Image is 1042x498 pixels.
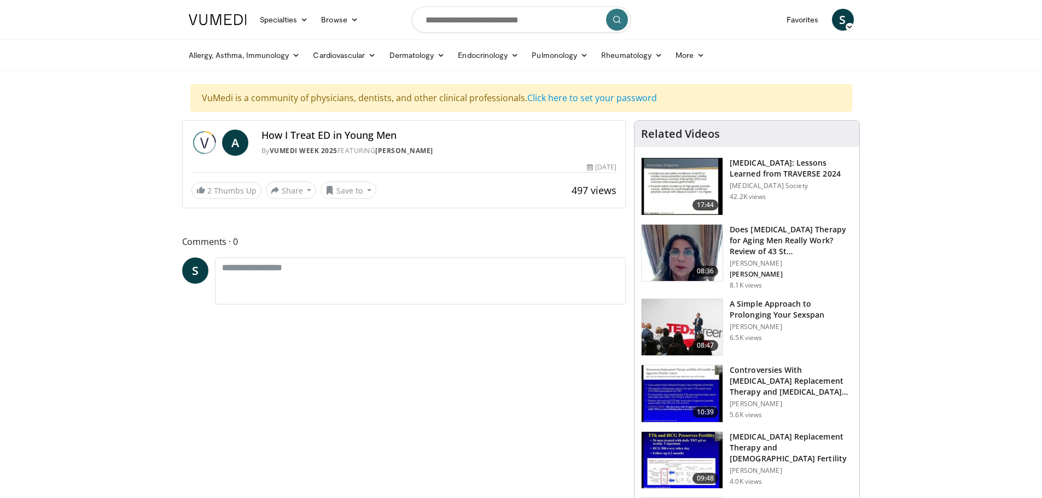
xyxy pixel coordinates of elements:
a: Rheumatology [595,44,669,66]
span: 08:36 [692,266,719,277]
input: Search topics, interventions [412,7,631,33]
img: Vumedi Week 2025 [191,130,218,156]
h4: How I Treat ED in Young Men [261,130,617,142]
span: 497 views [572,184,616,197]
h3: [MEDICAL_DATA] Replacement Therapy and [DEMOGRAPHIC_DATA] Fertility [730,431,853,464]
img: 1317c62a-2f0d-4360-bee0-b1bff80fed3c.150x105_q85_crop-smart_upscale.jpg [642,158,723,215]
a: 10:39 Controversies With [MEDICAL_DATA] Replacement Therapy and [MEDICAL_DATA] Can… [PERSON_NAME]... [641,365,853,423]
a: 08:47 A Simple Approach to Prolonging Your Sexspan [PERSON_NAME] 6.5K views [641,298,853,356]
a: Allergy, Asthma, Immunology [182,44,307,66]
img: 4d4bce34-7cbb-4531-8d0c-5308a71d9d6c.150x105_q85_crop-smart_upscale.jpg [642,225,723,282]
a: Favorites [780,9,825,31]
a: 09:48 [MEDICAL_DATA] Replacement Therapy and [DEMOGRAPHIC_DATA] Fertility [PERSON_NAME] 4.0K views [641,431,853,489]
div: [DATE] [587,162,616,172]
a: S [832,9,854,31]
div: By FEATURING [261,146,617,156]
h4: Related Videos [641,127,720,140]
h3: Controversies With [MEDICAL_DATA] Replacement Therapy and [MEDICAL_DATA] Can… [730,365,853,397]
img: c4bd4661-e278-4c34-863c-57c104f39734.150x105_q85_crop-smart_upscale.jpg [642,299,723,356]
h3: [MEDICAL_DATA]: Lessons Learned from TRAVERSE 2024 [730,157,853,179]
p: [PERSON_NAME] [730,466,853,475]
a: Cardiovascular [306,44,382,66]
p: [PERSON_NAME] [730,323,853,331]
a: Vumedi Week 2025 [270,146,337,155]
a: Endocrinology [451,44,525,66]
h3: A Simple Approach to Prolonging Your Sexspan [730,298,853,320]
span: 10:39 [692,407,719,418]
a: [PERSON_NAME] [375,146,433,155]
p: [PERSON_NAME] [730,270,853,279]
p: 4.0K views [730,477,762,486]
span: Comments 0 [182,235,626,249]
a: 08:36 Does [MEDICAL_DATA] Therapy for Aging Men Really Work? Review of 43 St… [PERSON_NAME] [PERS... [641,224,853,290]
a: Browse [315,9,365,31]
img: VuMedi Logo [189,14,247,25]
p: 8.1K views [730,281,762,290]
a: More [669,44,711,66]
button: Share [266,181,317,199]
div: VuMedi is a community of physicians, dentists, and other clinical professionals. [190,84,852,112]
a: S [182,257,208,284]
p: 42.2K views [730,192,766,201]
p: [PERSON_NAME] [730,400,853,408]
a: 17:44 [MEDICAL_DATA]: Lessons Learned from TRAVERSE 2024 [MEDICAL_DATA] Society 42.2K views [641,157,853,215]
a: Click here to set your password [527,92,657,104]
a: A [222,130,248,156]
a: Pulmonology [525,44,595,66]
p: 6.5K views [730,333,762,342]
p: [PERSON_NAME] [730,259,853,268]
a: Dermatology [383,44,452,66]
span: 17:44 [692,200,719,210]
h3: Does [MEDICAL_DATA] Therapy for Aging Men Really Work? Review of 43 St… [730,224,853,257]
span: 2 [207,185,212,196]
a: 2 Thumbs Up [191,182,261,199]
img: 418933e4-fe1c-4c2e-be56-3ce3ec8efa3b.150x105_q85_crop-smart_upscale.jpg [642,365,723,422]
p: [MEDICAL_DATA] Society [730,181,853,190]
img: 58e29ddd-d015-4cd9-bf96-f28e303b730c.150x105_q85_crop-smart_upscale.jpg [642,432,723,489]
button: Save to [321,181,376,199]
p: 5.6K views [730,411,762,419]
span: 09:48 [692,473,719,484]
span: 08:47 [692,340,719,351]
a: Specialties [253,9,315,31]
